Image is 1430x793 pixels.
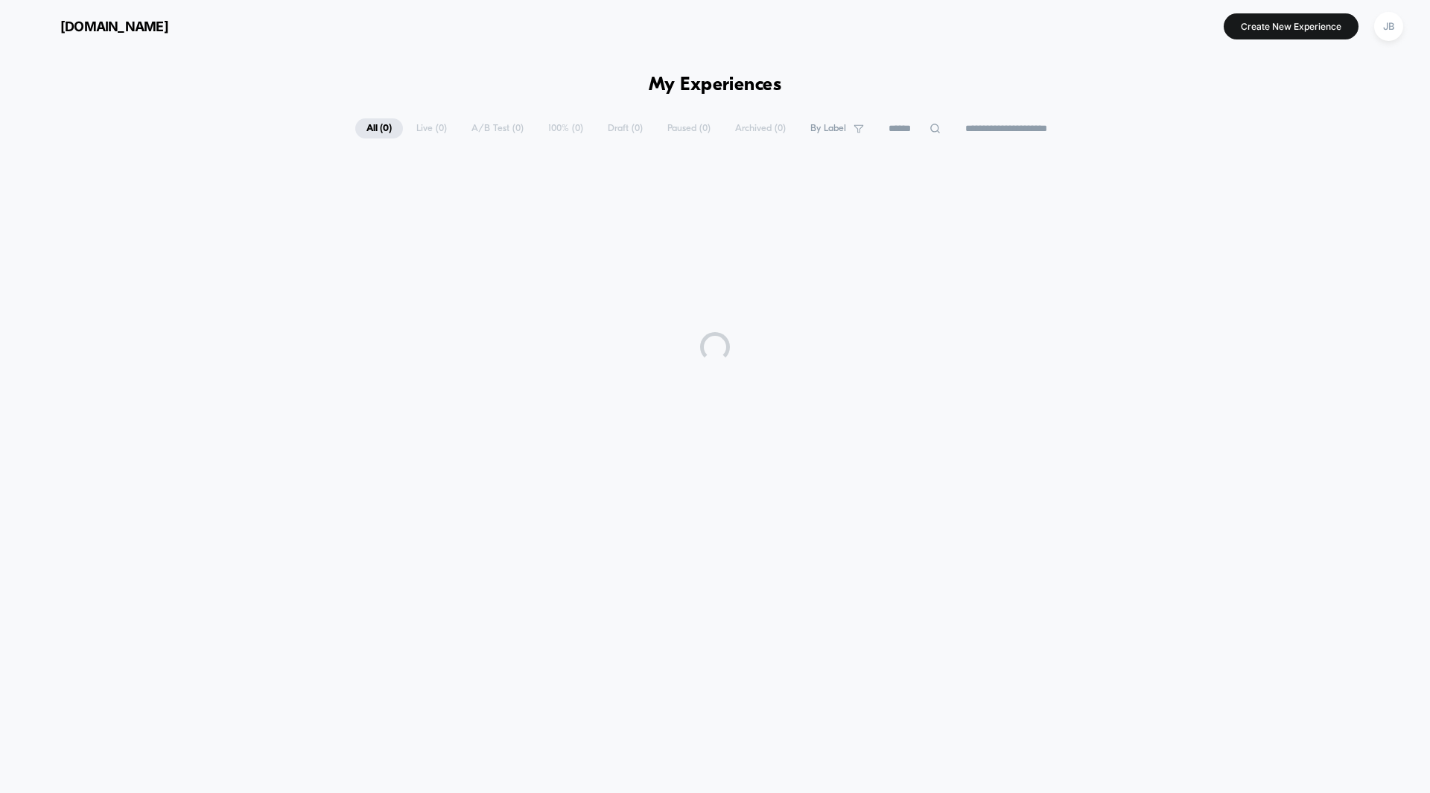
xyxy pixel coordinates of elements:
span: [DOMAIN_NAME] [60,19,168,34]
span: By Label [810,123,846,134]
button: [DOMAIN_NAME] [22,14,173,38]
div: JB [1374,12,1403,41]
button: JB [1370,11,1408,42]
h1: My Experiences [649,74,782,96]
button: Create New Experience [1224,13,1358,39]
span: All ( 0 ) [355,118,403,138]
